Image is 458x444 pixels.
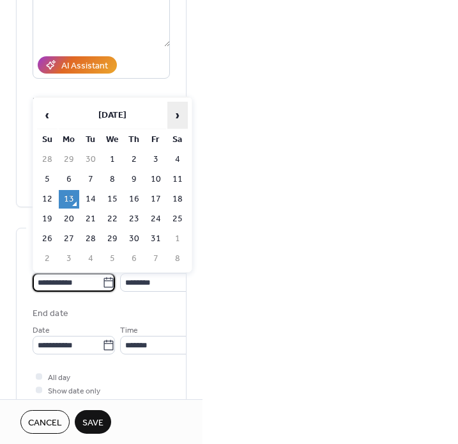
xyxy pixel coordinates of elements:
td: 12 [37,190,57,209]
td: 31 [146,230,166,248]
td: 1 [167,230,188,248]
td: 26 [37,230,57,248]
td: 20 [59,210,79,228]
th: We [102,131,123,149]
span: Cancel [28,416,62,430]
td: 8 [102,170,123,189]
td: 8 [167,250,188,268]
td: 30 [80,150,101,169]
td: 17 [146,190,166,209]
th: Su [37,131,57,149]
td: 21 [80,210,101,228]
td: 3 [146,150,166,169]
td: 13 [59,190,79,209]
th: Sa [167,131,188,149]
td: 7 [80,170,101,189]
td: 4 [167,150,188,169]
span: Show date only [48,385,100,398]
td: 22 [102,210,123,228]
td: 10 [146,170,166,189]
button: Save [75,410,111,434]
td: 4 [80,250,101,268]
td: 6 [59,170,79,189]
span: Time [120,324,138,337]
td: 29 [59,150,79,169]
td: 15 [102,190,123,209]
button: Cancel [20,410,70,434]
td: 9 [124,170,144,189]
td: 2 [124,150,144,169]
td: 27 [59,230,79,248]
td: 25 [167,210,188,228]
td: 28 [37,150,57,169]
th: Mo [59,131,79,149]
span: ‹ [38,102,57,128]
td: 19 [37,210,57,228]
td: 24 [146,210,166,228]
td: 11 [167,170,188,189]
td: 3 [59,250,79,268]
th: Tu [80,131,101,149]
span: › [168,102,187,128]
td: 7 [146,250,166,268]
td: 28 [80,230,101,248]
div: AI Assistant [61,59,108,73]
td: 23 [124,210,144,228]
span: Save [82,416,103,430]
td: 1 [102,150,123,169]
td: 2 [37,250,57,268]
td: 30 [124,230,144,248]
td: 16 [124,190,144,209]
td: 5 [102,250,123,268]
td: 5 [37,170,57,189]
th: Th [124,131,144,149]
span: Hide end time [48,398,96,411]
td: 18 [167,190,188,209]
th: [DATE] [59,102,166,129]
th: Fr [146,131,166,149]
td: 6 [124,250,144,268]
button: AI Assistant [38,56,117,74]
span: All day [48,371,70,385]
td: 29 [102,230,123,248]
div: End date [33,307,68,321]
td: 14 [80,190,101,209]
span: Date [33,324,50,337]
